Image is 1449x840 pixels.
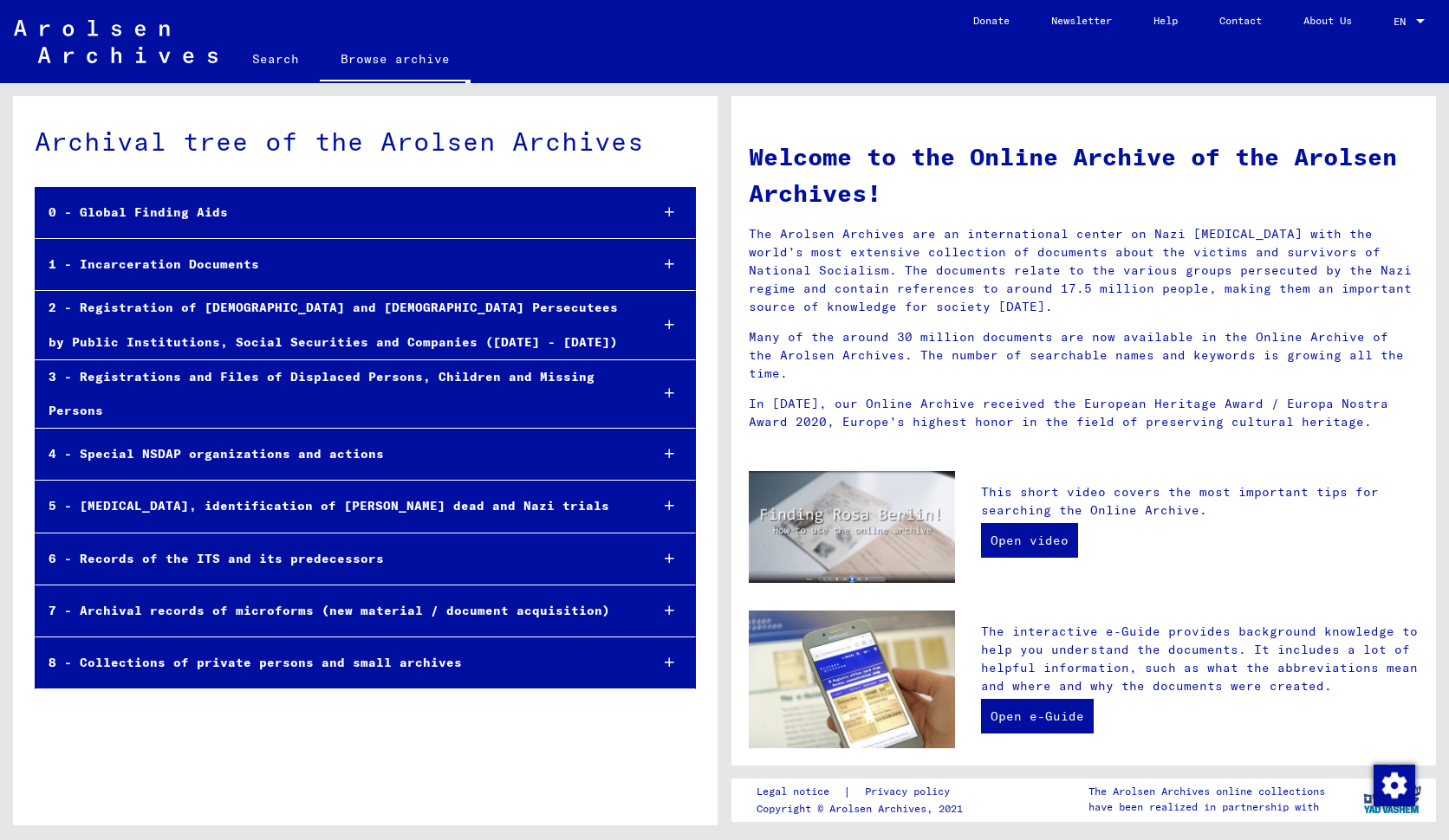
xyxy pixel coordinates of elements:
p: The Arolsen Archives online collections [1088,784,1325,799]
div: | [757,783,971,801]
div: 1 - Incarceration Documents [36,248,635,281]
img: eguide.jpg [749,611,955,748]
p: The interactive e-Guide provides background knowledge to help you understand the documents. It in... [981,623,1419,695]
p: The Arolsen Archives are an international center on Nazi [MEDICAL_DATA] with the world’s most ext... [749,225,1419,316]
mat-select-trigger: EN [1394,15,1406,28]
a: Privacy policy [851,783,971,801]
div: 3 - Registrations and Files of Displaced Persons, Children and Missing Persons [36,360,635,428]
a: Legal notice [757,783,843,801]
p: have been realized in partnership with [1088,799,1325,815]
a: Open video [981,523,1078,558]
a: Search [231,38,320,80]
a: Open e-Guide [981,699,1094,733]
img: Arolsen_neg.svg [14,20,218,63]
h1: Welcome to the Online Archive of the Arolsen Archives! [749,139,1419,211]
img: Modification du consentement [1374,765,1415,806]
div: Archival tree of the Arolsen Archives [35,122,696,161]
img: video.jpg [749,471,955,583]
div: 4 - Special NSDAP organizations and actions [36,437,635,471]
p: This short video covers the most important tips for searching the Online Archive. [981,483,1419,520]
p: Copyright © Arolsen Archives, 2021 [757,801,971,817]
div: 0 - Global Finding Aids [36,196,635,229]
div: 5 - [MEDICAL_DATA], identification of [PERSON_NAME] dead and Nazi trials [36,489,635,523]
div: 7 - Archival records of microforms (new material / document acquisition) [36,594,635,628]
img: yv_logo.png [1360,778,1425,821]
p: In [DATE], our Online Archive received the European Heritage Award / Europa Nostra Award 2020, Eu... [749,395,1419,431]
div: 2 - Registration of [DEMOGRAPHIC_DATA] and [DEMOGRAPHIC_DATA] Persecutees by Public Institutions,... [36,291,635,359]
div: 6 - Records of the ITS and its predecessors [36,542,635,576]
div: 8 - Collections of private persons and small archives [36,646,635,680]
p: Many of the around 30 million documents are now available in the Online Archive of the Arolsen Ar... [749,328,1419,383]
div: Modification du consentement [1373,764,1414,805]
a: Browse archive [320,38,471,83]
